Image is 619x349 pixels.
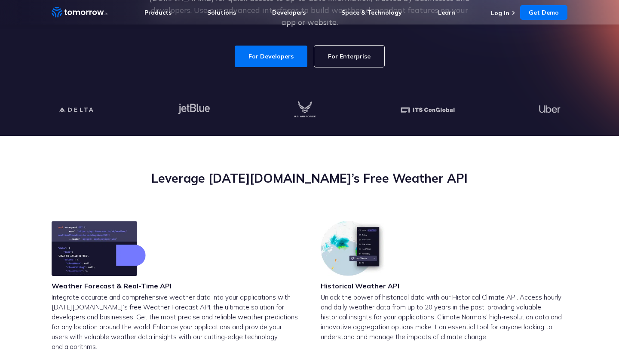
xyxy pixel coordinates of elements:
[52,281,172,291] h3: Weather Forecast & Real-Time API
[52,6,107,19] a: Home link
[272,9,306,16] a: Developers
[314,46,384,67] a: For Enterprise
[52,170,567,187] h2: Leverage [DATE][DOMAIN_NAME]’s Free Weather API
[321,281,399,291] h3: Historical Weather API
[341,9,402,16] a: Space & Technology
[321,292,567,342] p: Unlock the power of historical data with our Historical Climate API. Access hourly and daily weat...
[144,9,172,16] a: Products
[438,9,455,16] a: Learn
[235,46,307,67] a: For Developers
[207,9,236,16] a: Solutions
[520,5,567,20] a: Get Demo
[491,9,509,17] a: Log In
